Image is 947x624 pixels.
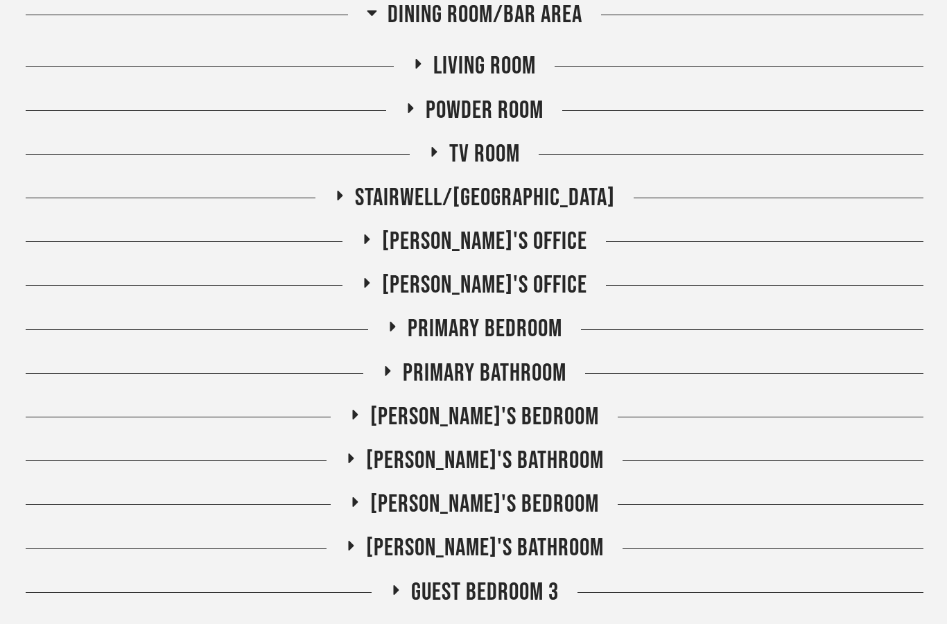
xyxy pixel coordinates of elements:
[366,446,604,476] span: [PERSON_NAME]'s Bathroom
[370,402,599,432] span: [PERSON_NAME]'s Bedroom
[411,578,559,607] span: Guest Bedroom 3
[449,139,520,169] span: TV Room
[403,358,566,388] span: Primary Bathroom
[382,270,587,300] span: [PERSON_NAME]'s Office
[382,227,587,257] span: [PERSON_NAME]'s Office
[355,183,615,213] span: Stairwell/[GEOGRAPHIC_DATA]
[408,314,562,344] span: Primary Bedroom
[366,533,604,563] span: [PERSON_NAME]'s Bathroom
[433,51,536,81] span: Living Room
[426,96,544,125] span: Powder Room
[370,489,599,519] span: [PERSON_NAME]'s Bedroom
